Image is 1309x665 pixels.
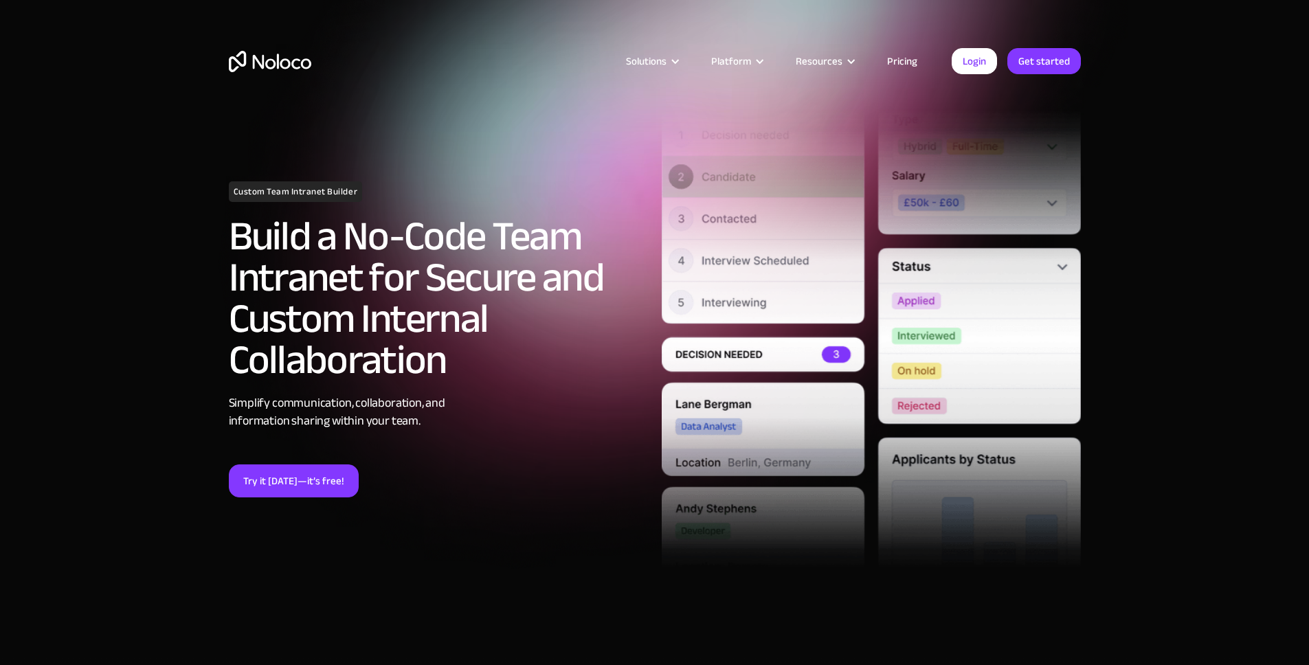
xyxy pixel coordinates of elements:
[694,52,779,70] div: Platform
[229,181,363,202] h1: Custom Team Intranet Builder
[952,48,997,74] a: Login
[779,52,870,70] div: Resources
[1007,48,1081,74] a: Get started
[711,52,751,70] div: Platform
[229,394,648,430] div: Simplify communication, collaboration, and information sharing within your team.
[609,52,694,70] div: Solutions
[870,52,935,70] a: Pricing
[229,464,359,497] a: Try it [DATE]—it’s free!
[229,51,311,72] a: home
[229,216,648,381] h2: Build a No-Code Team Intranet for Secure and Custom Internal Collaboration
[796,52,842,70] div: Resources
[626,52,667,70] div: Solutions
